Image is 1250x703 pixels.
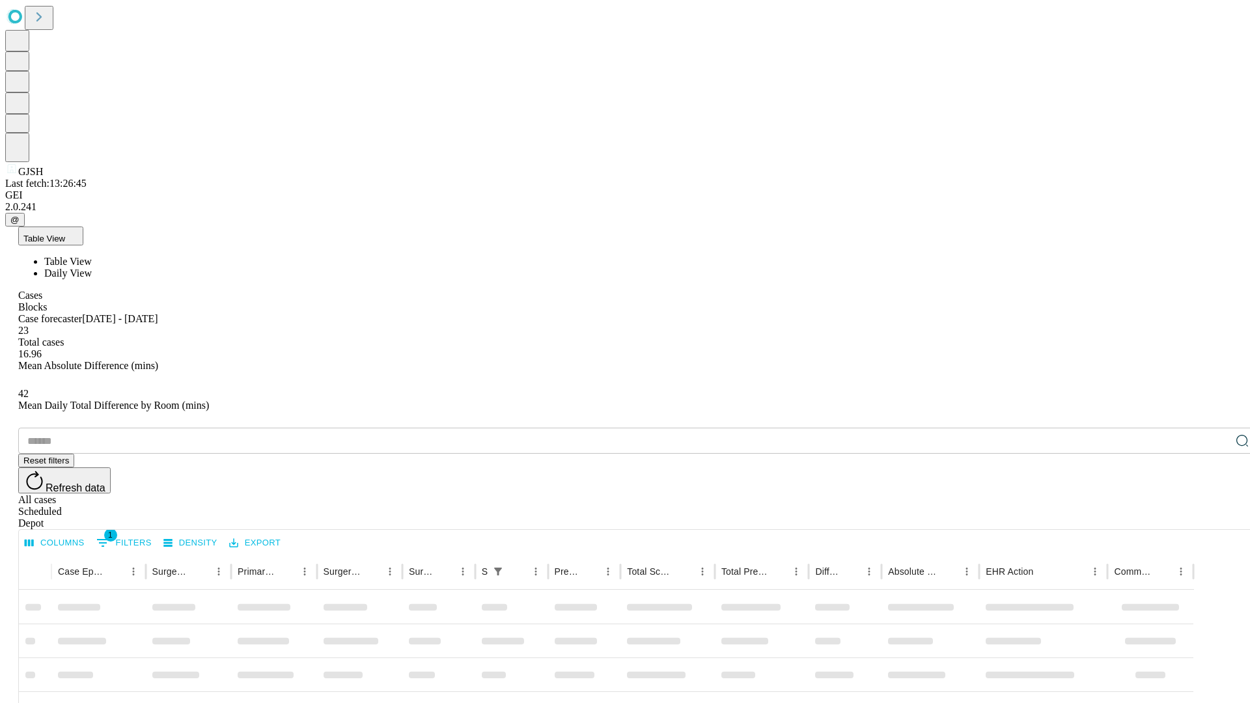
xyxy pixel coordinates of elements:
[23,234,65,243] span: Table View
[21,533,88,553] button: Select columns
[18,360,158,371] span: Mean Absolute Difference (mins)
[18,467,111,493] button: Refresh data
[5,201,1245,213] div: 2.0.241
[18,166,43,177] span: GJSH
[842,562,860,581] button: Sort
[939,562,958,581] button: Sort
[409,566,434,577] div: Surgery Date
[555,566,580,577] div: Predicted In Room Duration
[888,566,938,577] div: Absolute Difference
[82,313,158,324] span: [DATE] - [DATE]
[44,256,92,267] span: Table View
[986,566,1033,577] div: EHR Action
[104,529,117,542] span: 1
[693,562,712,581] button: Menu
[508,562,527,581] button: Sort
[1172,562,1190,581] button: Menu
[1086,562,1104,581] button: Menu
[5,213,25,227] button: @
[958,562,976,581] button: Menu
[489,562,507,581] button: Show filters
[160,533,221,553] button: Density
[489,562,507,581] div: 1 active filter
[815,566,840,577] div: Difference
[18,400,209,411] span: Mean Daily Total Difference by Room (mins)
[381,562,399,581] button: Menu
[675,562,693,581] button: Sort
[454,562,472,581] button: Menu
[324,566,361,577] div: Surgery Name
[436,562,454,581] button: Sort
[277,562,296,581] button: Sort
[210,562,228,581] button: Menu
[191,562,210,581] button: Sort
[152,566,190,577] div: Surgeon Name
[93,532,155,553] button: Show filters
[18,227,83,245] button: Table View
[1114,566,1152,577] div: Comments
[581,562,599,581] button: Sort
[860,562,878,581] button: Menu
[18,348,42,359] span: 16.96
[769,562,787,581] button: Sort
[124,562,143,581] button: Menu
[1035,562,1053,581] button: Sort
[5,189,1245,201] div: GEI
[482,566,488,577] div: Scheduled In Room Duration
[23,456,69,465] span: Reset filters
[296,562,314,581] button: Menu
[5,178,87,189] span: Last fetch: 13:26:45
[18,454,74,467] button: Reset filters
[18,313,82,324] span: Case forecaster
[46,482,105,493] span: Refresh data
[721,566,768,577] div: Total Predicted Duration
[18,388,29,399] span: 42
[1154,562,1172,581] button: Sort
[238,566,275,577] div: Primary Service
[226,533,284,553] button: Export
[363,562,381,581] button: Sort
[787,562,805,581] button: Menu
[527,562,545,581] button: Menu
[58,566,105,577] div: Case Epic Id
[44,268,92,279] span: Daily View
[18,325,29,336] span: 23
[599,562,617,581] button: Menu
[10,215,20,225] span: @
[627,566,674,577] div: Total Scheduled Duration
[18,337,64,348] span: Total cases
[106,562,124,581] button: Sort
